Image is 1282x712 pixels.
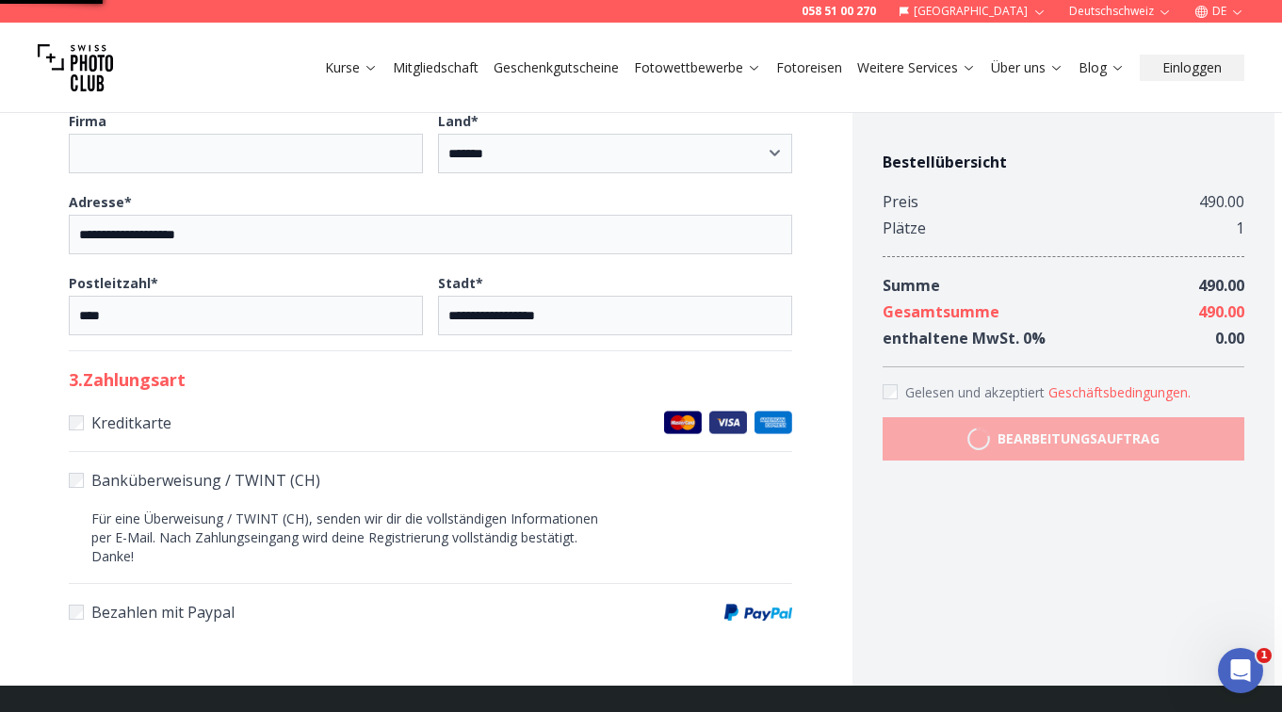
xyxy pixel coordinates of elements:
a: Fotoreisen [776,58,842,77]
input: Stadt* [438,296,792,335]
span: 1 [1257,648,1272,663]
span: 0.00 [1215,328,1244,348]
button: Accept termsGelesen und akzeptiert [1048,383,1191,402]
button: Bearbeitungsauftrag [883,417,1244,461]
span: Gelesen und akzeptiert [905,383,1048,401]
select: Land* [438,134,792,173]
b: Stadt * [438,274,483,292]
a: Über uns [991,58,1063,77]
img: American Express [755,411,792,434]
img: Swiss photo club [38,30,113,105]
input: Bezahlen mit PaypalPaypal [69,605,84,620]
div: Preis [883,188,918,215]
label: Banküberweisung / TWINT (CH) [69,467,792,494]
h4: Bestellübersicht [883,151,1244,173]
p: Für eine Überweisung / TWINT (CH), senden wir dir die vollständigen Informationen per E-Mail. Nac... [69,510,611,566]
a: 058 51 00 270 [802,4,876,19]
a: Geschenkgutscheine [494,58,619,77]
img: Master Cards [664,411,702,434]
button: Weitere Services [850,55,983,81]
button: Kurse [317,55,385,81]
a: Kurse [325,58,378,77]
button: Mitgliedschaft [385,55,486,81]
button: Über uns [983,55,1071,81]
img: Paypal [724,604,792,621]
b: Firma [69,112,106,130]
span: 490.00 [1198,301,1244,322]
iframe: Intercom live chat [1218,648,1263,693]
a: Mitgliedschaft [393,58,479,77]
img: Visa [709,411,747,434]
b: Postleitzahl * [69,274,158,292]
div: Summe [883,272,940,299]
input: Firma [69,134,423,173]
b: Bearbeitungsauftrag [990,429,1160,448]
span: 490.00 [1198,275,1244,296]
button: Fotoreisen [769,55,850,81]
input: Banküberweisung / TWINT (CH) [69,473,84,488]
button: Geschenkgutscheine [486,55,626,81]
div: Plätze [883,215,926,241]
input: Accept terms [883,384,898,399]
label: Bezahlen mit Paypal [69,599,792,625]
b: Adresse * [69,193,132,211]
div: 1 [1236,215,1244,241]
div: Gesamtsumme [883,299,999,325]
label: Kreditkarte [69,410,792,436]
div: 490.00 [1199,188,1244,215]
input: Postleitzahl* [69,296,423,335]
a: Blog [1079,58,1125,77]
div: enthaltene MwSt. 0 % [883,325,1046,351]
a: Weitere Services [857,58,976,77]
a: Fotowettbewerbe [634,58,761,77]
button: Blog [1071,55,1132,81]
button: Einloggen [1140,55,1244,81]
b: Land * [438,112,479,130]
input: Adresse* [69,215,792,254]
input: KreditkarteMaster CardsVisaAmerican Express [69,415,84,430]
h2: 3 . Zahlungsart [69,366,792,393]
button: Fotowettbewerbe [626,55,769,81]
